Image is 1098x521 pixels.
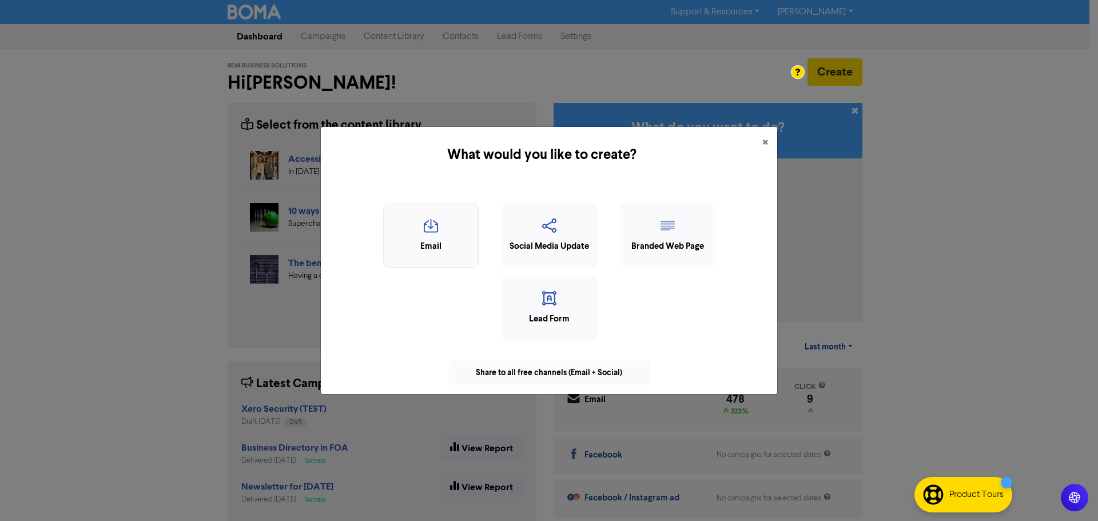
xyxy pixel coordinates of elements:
[753,127,777,159] button: Close
[448,360,650,385] div: Share to all free channels (Email + Social)
[389,240,472,253] div: Email
[508,240,591,253] div: Social Media Update
[626,240,709,253] div: Branded Web Page
[508,313,591,326] div: Lead Form
[762,134,768,152] span: ×
[330,145,753,165] h5: What would you like to create?
[1041,466,1098,521] iframe: Chat Widget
